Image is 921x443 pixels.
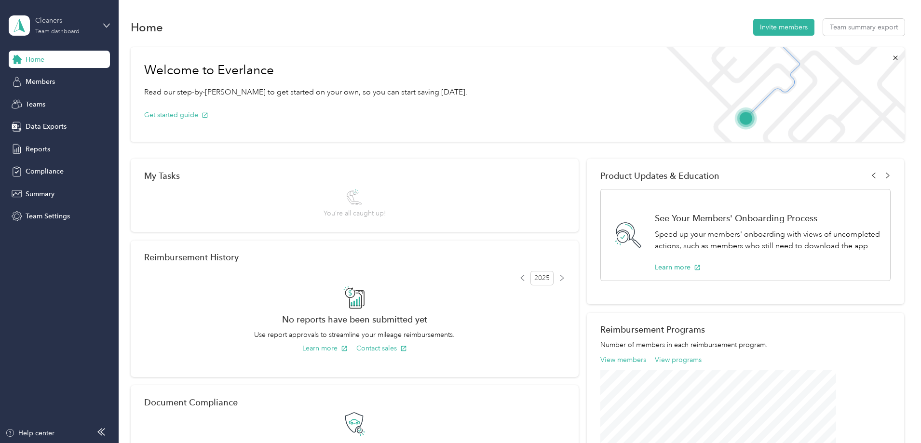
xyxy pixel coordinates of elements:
span: You’re all caught up! [324,208,386,218]
div: Cleaners [35,15,95,26]
button: Contact sales [356,343,407,353]
h2: Reimbursement History [144,252,239,262]
button: View programs [655,355,702,365]
span: Data Exports [26,121,67,132]
button: View members [600,355,646,365]
button: Learn more [655,262,701,272]
button: Learn more [302,343,348,353]
h2: No reports have been submitted yet [144,314,565,324]
span: Product Updates & Education [600,171,719,181]
h1: Home [131,22,163,32]
button: Get started guide [144,110,208,120]
iframe: Everlance-gr Chat Button Frame [867,389,921,443]
span: Members [26,77,55,87]
span: Summary [26,189,54,199]
button: Invite members [753,19,814,36]
h2: Document Compliance [144,397,238,407]
p: Use report approvals to streamline your mileage reimbursements. [144,330,565,340]
div: Team dashboard [35,29,80,35]
h1: Welcome to Everlance [144,63,467,78]
h2: Reimbursement Programs [600,324,891,335]
span: Compliance [26,166,64,176]
span: Reports [26,144,50,154]
p: Speed up your members' onboarding with views of uncompleted actions, such as members who still ne... [655,228,880,252]
h1: See Your Members' Onboarding Process [655,213,880,223]
span: 2025 [530,271,554,285]
p: Number of members in each reimbursement program. [600,340,891,350]
span: Home [26,54,44,65]
button: Team summary export [823,19,905,36]
span: Teams [26,99,45,109]
img: Welcome to everlance [657,47,904,142]
button: Help center [5,428,54,438]
div: My Tasks [144,171,565,181]
span: Team Settings [26,211,70,221]
p: Read our step-by-[PERSON_NAME] to get started on your own, so you can start saving [DATE]. [144,86,467,98]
